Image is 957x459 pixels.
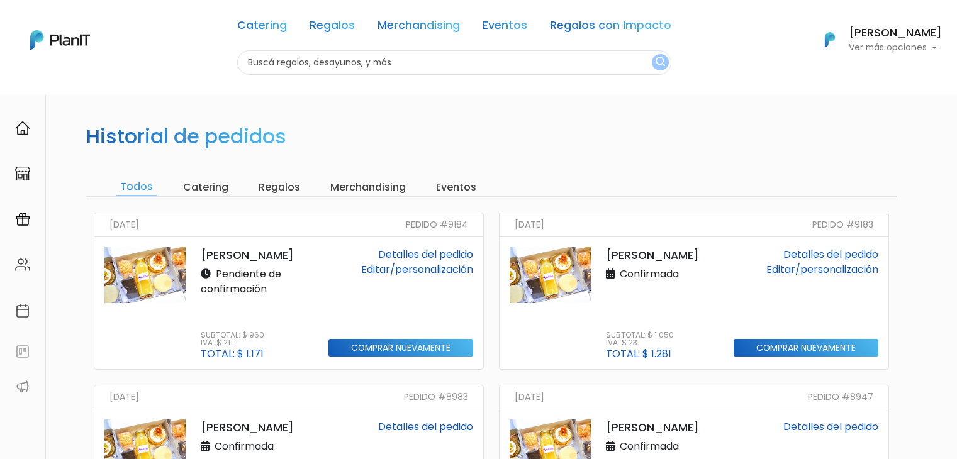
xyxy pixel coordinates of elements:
a: Detalles del pedido [378,247,473,262]
input: Comprar nuevamente [734,339,878,357]
a: Detalles del pedido [783,419,878,434]
img: PlanIt Logo [816,26,844,53]
p: Confirmada [606,267,679,282]
p: Total: $ 1.281 [606,349,674,359]
img: thumb_1.5_cajita_feliz.png [104,247,186,303]
img: people-662611757002400ad9ed0e3c099ab2801c6687ba6c219adb57efc949bc21e19d.svg [15,257,30,272]
img: search_button-432b6d5273f82d61273b3651a40e1bd1b912527efae98b1b7a1b2c0702e16a8d.svg [656,57,665,69]
p: Pendiente de confirmación [201,267,313,297]
img: PlanIt Logo [30,30,90,50]
input: Catering [179,179,232,196]
button: PlanIt Logo [PERSON_NAME] Ver más opciones [809,23,942,56]
p: [PERSON_NAME] [606,247,719,263]
small: [DATE] [109,218,139,231]
h2: Historial de pedidos [86,124,286,148]
h6: [PERSON_NAME] [849,28,942,39]
a: Catering [237,20,287,35]
small: Pedido #9184 [406,218,468,231]
p: Total: $ 1.171 [201,349,264,359]
p: IVA: $ 231 [606,339,674,346]
a: Eventos [483,20,527,35]
p: Confirmada [606,439,679,454]
p: Subtotal: $ 960 [201,331,264,339]
a: Merchandising [378,20,460,35]
small: Pedido #8983 [404,390,468,404]
input: Regalos [255,179,304,196]
a: Editar/personalización [766,262,878,277]
a: Regalos con Impacto [550,20,671,35]
a: Regalos [310,20,355,35]
img: partners-52edf745621dab592f3b2c58e3bca9d71375a7ef29c3b500c9f145b62cc070d4.svg [15,379,30,394]
img: home-e721727adea9d79c4d83392d1f703f7f8bce08238fde08b1acbfd93340b81755.svg [15,121,30,136]
img: campaigns-02234683943229c281be62815700db0a1741e53638e28bf9629b52c665b00959.svg [15,212,30,227]
a: Editar/personalización [361,262,473,277]
small: [DATE] [515,218,544,231]
img: feedback-78b5a0c8f98aac82b08bfc38622c3050aee476f2c9584af64705fc4e61158814.svg [15,344,30,359]
a: Detalles del pedido [378,419,473,434]
img: calendar-87d922413cdce8b2cf7b7f5f62616a5cf9e4887200fb71536465627b3292af00.svg [15,303,30,318]
small: Pedido #9183 [812,218,873,231]
input: Merchandising [327,179,410,196]
p: Subtotal: $ 1.050 [606,331,674,339]
p: IVA: $ 211 [201,339,264,346]
input: Eventos [432,179,480,196]
img: thumb_1.5_cajita_feliz.png [510,247,591,303]
p: [PERSON_NAME] [201,419,313,436]
p: Confirmada [201,439,274,454]
input: Todos [116,179,157,196]
small: Pedido #8947 [808,390,873,404]
input: Comprar nuevamente [328,339,473,357]
p: [PERSON_NAME] [201,247,313,263]
small: [DATE] [109,390,139,404]
input: Buscá regalos, desayunos, y más [237,50,671,75]
small: [DATE] [515,390,544,404]
p: [PERSON_NAME] [606,419,719,436]
a: Detalles del pedido [783,247,878,262]
img: marketplace-4ceaa7011d94191e9ded77b95e3339b90024bf715f7c57f8cf31f2d8c509eaba.svg [15,166,30,181]
p: Ver más opciones [849,43,942,52]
